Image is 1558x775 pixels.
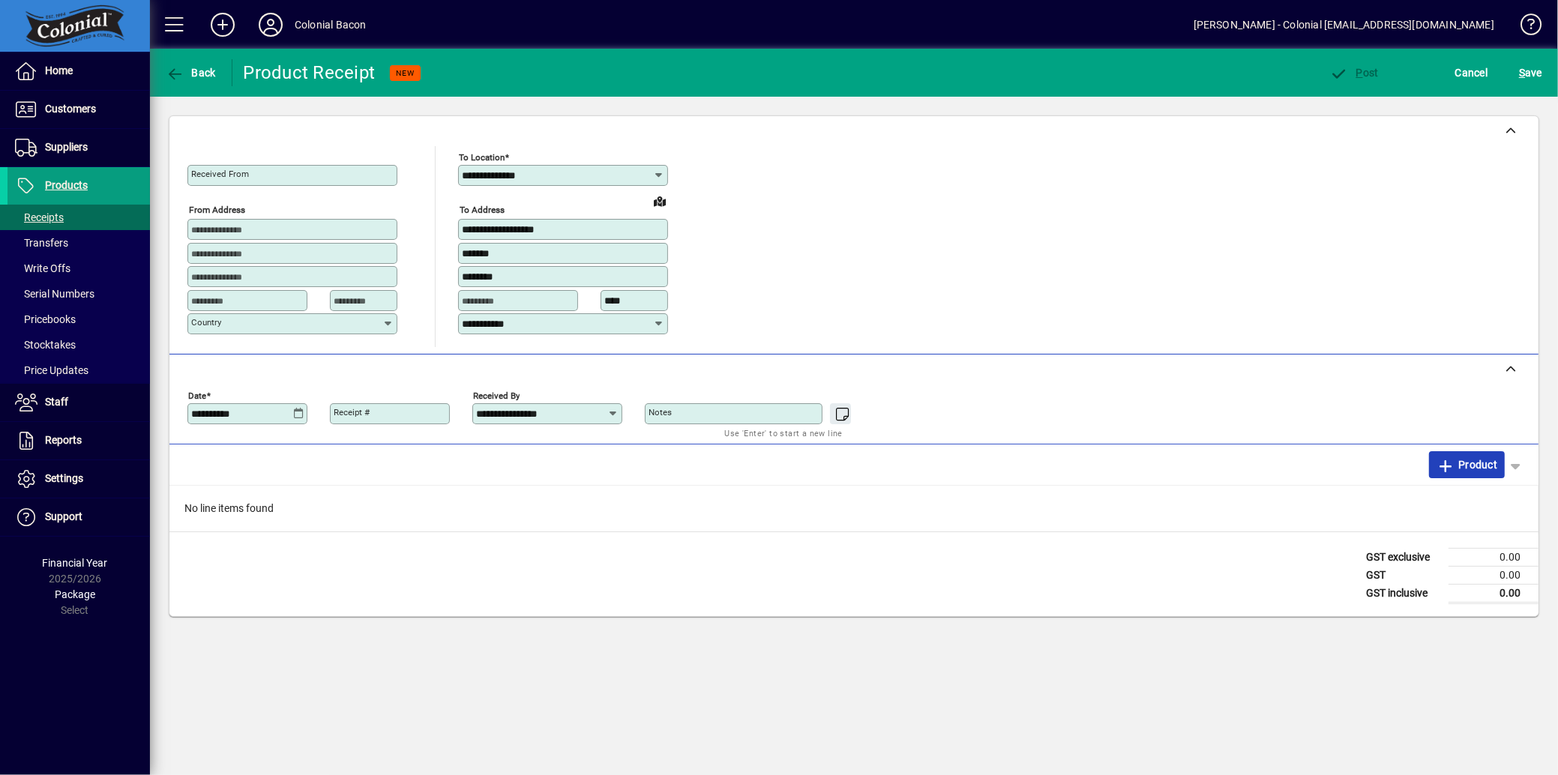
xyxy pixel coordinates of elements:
mat-hint: Use 'Enter' to start a new line [725,424,843,441]
div: Product Receipt [244,61,376,85]
span: Pricebooks [15,313,76,325]
mat-label: Receipt # [334,407,370,417]
button: Back [162,59,220,86]
span: Customers [45,103,96,115]
span: Staff [45,396,68,408]
a: Transfers [7,230,150,256]
span: Settings [45,472,83,484]
span: Receipts [15,211,64,223]
span: Cancel [1455,61,1488,85]
a: Home [7,52,150,90]
a: Write Offs [7,256,150,281]
mat-label: Received by [473,390,520,400]
span: Home [45,64,73,76]
div: No line items found [169,486,1539,531]
app-page-header-button: Back [150,59,232,86]
mat-label: Country [191,317,221,328]
td: GST exclusive [1359,548,1449,566]
span: Support [45,510,82,522]
span: ave [1519,61,1542,85]
span: Serial Numbers [15,288,94,300]
td: 0.00 [1449,584,1539,603]
a: Serial Numbers [7,281,150,307]
mat-label: Received From [191,169,249,179]
td: GST inclusive [1359,584,1449,603]
a: Reports [7,422,150,459]
td: GST [1359,566,1449,584]
span: Product [1437,453,1497,477]
span: Write Offs [15,262,70,274]
a: Staff [7,384,150,421]
button: Post [1326,59,1383,86]
span: NEW [396,68,415,78]
span: Package [55,588,95,600]
a: Receipts [7,205,150,230]
mat-label: To location [459,152,505,163]
div: Colonial Bacon [295,13,366,37]
a: Stocktakes [7,332,150,358]
button: Profile [247,11,295,38]
span: Financial Year [43,557,108,569]
mat-label: Notes [649,407,672,417]
a: Customers [7,91,150,128]
a: Knowledge Base [1509,3,1539,52]
a: Suppliers [7,129,150,166]
a: Support [7,498,150,536]
span: ost [1330,67,1379,79]
span: Reports [45,434,82,446]
span: Suppliers [45,141,88,153]
a: View on map [648,189,672,213]
td: 0.00 [1449,566,1539,584]
span: S [1519,67,1525,79]
a: Pricebooks [7,307,150,332]
span: P [1356,67,1363,79]
span: Products [45,179,88,191]
a: Settings [7,460,150,498]
span: Transfers [15,237,68,249]
button: Product [1429,451,1505,478]
span: Price Updates [15,364,88,376]
button: Add [199,11,247,38]
a: Price Updates [7,358,150,383]
div: [PERSON_NAME] - Colonial [EMAIL_ADDRESS][DOMAIN_NAME] [1194,13,1494,37]
span: Back [166,67,216,79]
button: Cancel [1452,59,1492,86]
span: Stocktakes [15,339,76,351]
td: 0.00 [1449,548,1539,566]
button: Save [1515,59,1546,86]
mat-label: Date [188,390,206,400]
